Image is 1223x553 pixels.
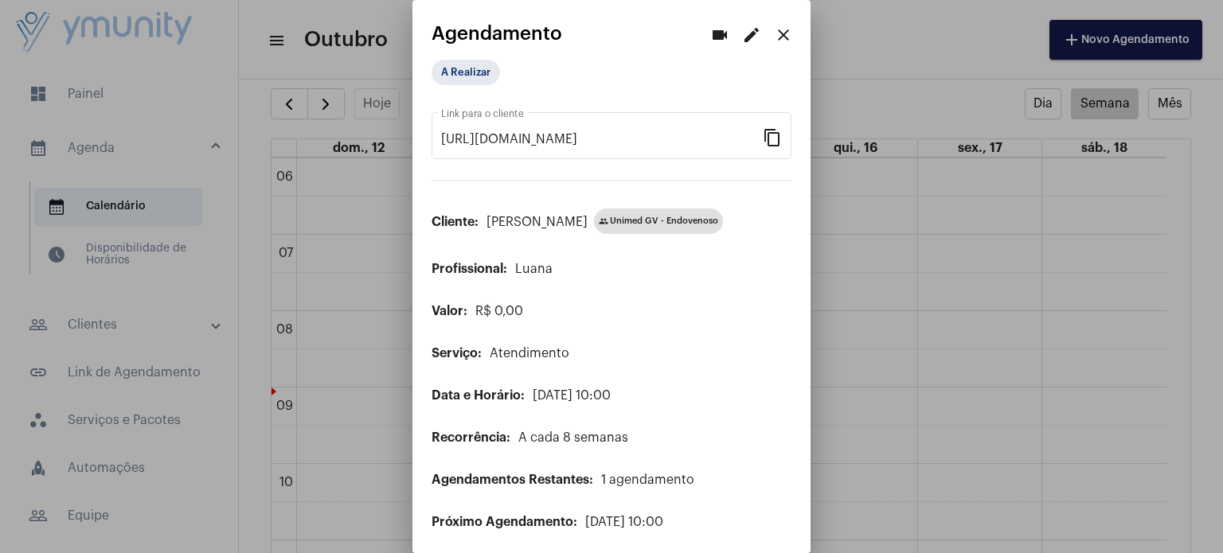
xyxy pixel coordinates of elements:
mat-chip: A Realizar [432,60,500,85]
span: Valor: [432,305,467,317]
span: Agendamentos Restantes: [432,473,593,486]
span: Próximo Agendamento: [432,516,577,528]
span: R$ 0,00 [475,305,523,317]
mat-icon: edit [742,25,761,45]
span: [DATE] 10:00 [533,389,611,402]
mat-icon: content_copy [763,127,782,146]
mat-icon: group [599,216,608,226]
input: Link [441,132,763,146]
span: [DATE] 10:00 [585,516,663,528]
span: Atendimento [490,347,569,360]
mat-chip: Unimed GV - Endovenoso [594,208,723,234]
mat-icon: videocam [710,25,729,45]
span: Agendamento [432,23,562,44]
span: [PERSON_NAME] [486,216,588,228]
span: 1 agendamento [601,473,694,486]
span: A cada 8 semanas [518,431,628,444]
span: Cliente: [432,216,479,228]
span: Data e Horário: [432,389,525,402]
span: Profissional: [432,263,507,275]
span: Luana [515,263,553,275]
span: Serviço: [432,347,482,360]
span: Recorrência: [432,431,510,444]
mat-icon: close [774,25,793,45]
